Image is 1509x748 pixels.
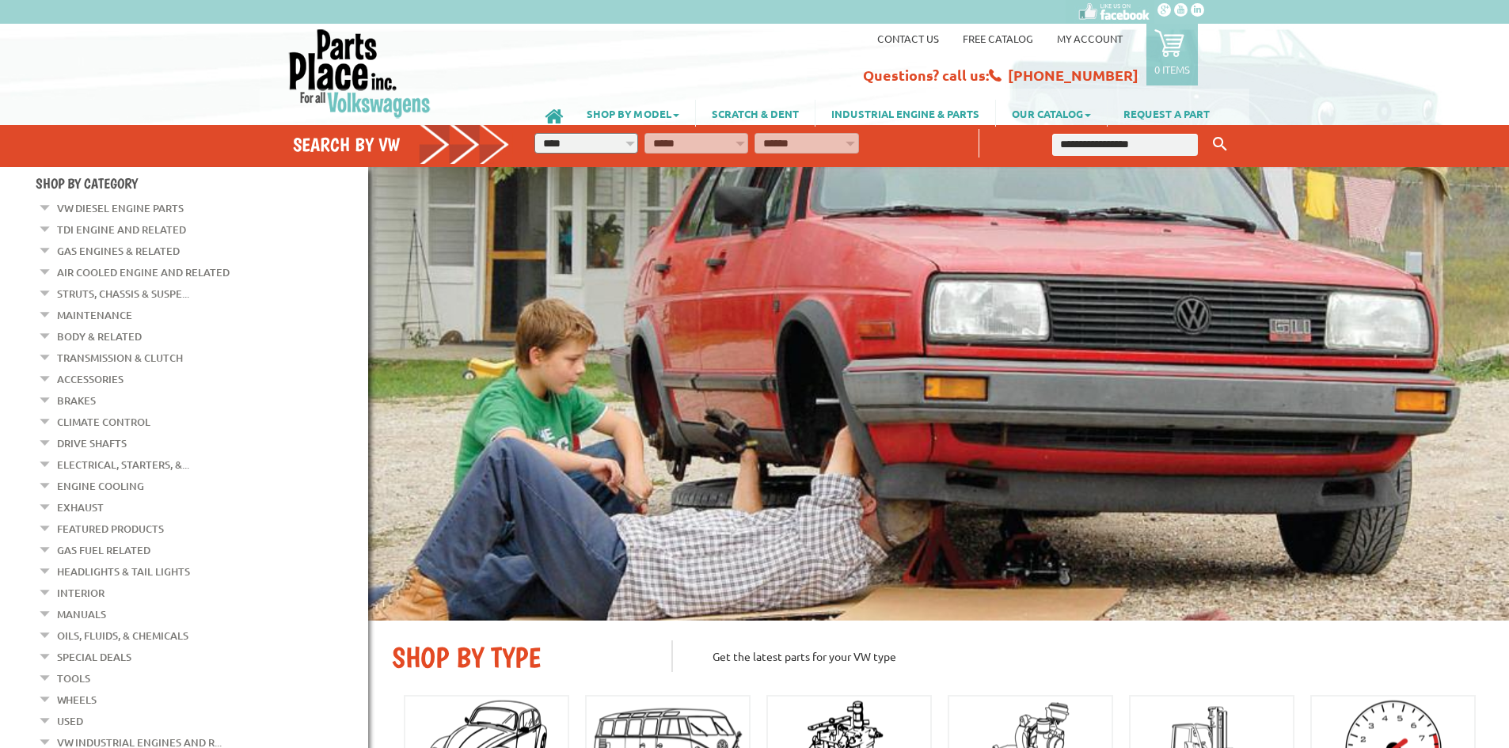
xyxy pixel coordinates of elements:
a: Air Cooled Engine and Related [57,262,230,283]
h4: Shop By Category [36,175,368,192]
a: Maintenance [57,305,132,325]
h2: SHOP BY TYPE [392,640,648,674]
a: OUR CATALOG [996,100,1107,127]
p: Get the latest parts for your VW type [671,640,1485,672]
a: Engine Cooling [57,476,144,496]
a: Gas Engines & Related [57,241,180,261]
a: Drive Shafts [57,433,127,454]
a: Accessories [57,369,124,389]
a: REQUEST A PART [1108,100,1226,127]
a: Electrical, Starters, &... [57,454,189,475]
a: Wheels [57,689,97,710]
a: TDI Engine and Related [57,219,186,240]
a: Gas Fuel Related [57,540,150,560]
img: Parts Place Inc! [287,28,432,119]
a: Transmission & Clutch [57,347,183,368]
a: Manuals [57,604,106,625]
a: Featured Products [57,518,164,539]
h4: Search by VW [293,133,510,156]
a: Body & Related [57,326,142,347]
a: 0 items [1146,24,1198,85]
a: SCRATCH & DENT [696,100,815,127]
a: Interior [57,583,105,603]
a: Brakes [57,390,96,411]
a: Used [57,711,83,731]
a: Exhaust [57,497,104,518]
a: Oils, Fluids, & Chemicals [57,625,188,646]
a: VW Diesel Engine Parts [57,198,184,218]
a: Tools [57,668,90,689]
a: Free Catalog [963,32,1033,45]
a: Contact us [877,32,939,45]
a: Struts, Chassis & Suspe... [57,283,189,304]
a: INDUSTRIAL ENGINE & PARTS [815,100,995,127]
a: Climate Control [57,412,150,432]
p: 0 items [1154,63,1190,76]
a: SHOP BY MODEL [571,100,695,127]
a: My Account [1057,32,1123,45]
img: First slide [900x500] [368,167,1509,621]
a: Headlights & Tail Lights [57,561,190,582]
a: Special Deals [57,647,131,667]
button: Keyword Search [1208,131,1232,158]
